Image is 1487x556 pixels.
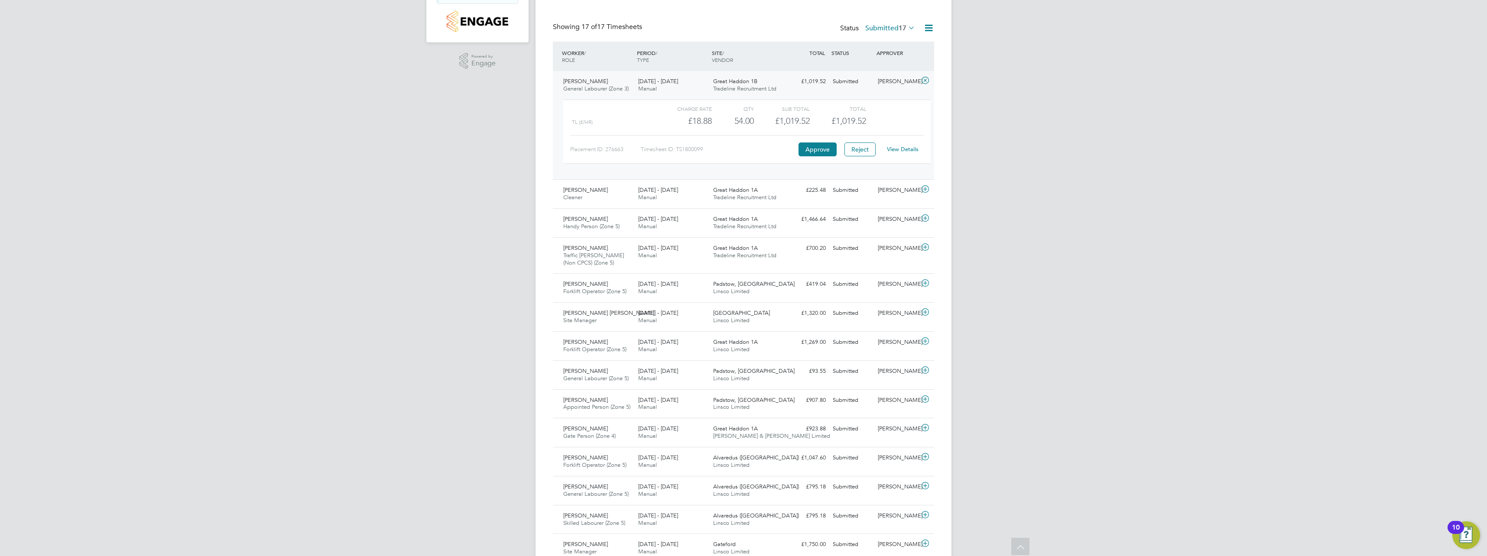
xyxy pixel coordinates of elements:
span: Traffic [PERSON_NAME] (Non CPCS) (Zone 5) [563,252,624,266]
span: Alvaredus ([GEOGRAPHIC_DATA]) [713,512,799,519]
span: Padstow, [GEOGRAPHIC_DATA] [713,396,795,404]
span: VENDOR [712,56,733,63]
span: [DATE] - [DATE] [638,540,678,548]
div: 54.00 [712,114,754,128]
div: Submitted [829,537,874,552]
span: £1,019.52 [831,116,866,126]
span: [PERSON_NAME] [563,186,608,194]
div: Timesheet ID: TS1800099 [641,142,796,156]
span: Manual [638,317,657,324]
span: 17 of [581,23,597,31]
div: £795.18 [784,509,829,523]
span: [DATE] - [DATE] [638,483,678,490]
span: General Labourer (Zone 5) [563,375,629,382]
span: / [584,49,586,56]
div: Submitted [829,306,874,320]
span: Manual [638,403,657,411]
span: [PERSON_NAME] [563,425,608,432]
span: General Labourer (Zone 3) [563,85,629,92]
div: [PERSON_NAME] [874,451,919,465]
span: Great Haddon 1A [713,215,758,223]
div: Sub Total [754,103,810,114]
div: Submitted [829,335,874,349]
span: Manual [638,461,657,469]
span: Manual [638,490,657,498]
span: Manual [638,519,657,527]
div: [PERSON_NAME] [874,393,919,407]
div: £1,019.52 [754,114,810,128]
div: Submitted [829,183,874,197]
div: £700.20 [784,241,829,255]
span: Linsco Limited [713,317,750,324]
span: [DATE] - [DATE] [638,338,678,346]
span: Tradeline Recruitment Ltd [713,223,776,230]
div: £1,320.00 [784,306,829,320]
div: £923.88 [784,422,829,436]
div: Submitted [829,509,874,523]
span: Manual [638,346,657,353]
span: [DATE] - [DATE] [638,215,678,223]
div: £1,269.00 [784,335,829,349]
div: PERIOD [635,45,710,68]
span: Forklift Operator (Zone 5) [563,346,627,353]
div: £907.80 [784,393,829,407]
div: Submitted [829,74,874,89]
span: [PERSON_NAME] [563,338,608,346]
div: [PERSON_NAME] [874,306,919,320]
div: [PERSON_NAME] [874,537,919,552]
span: [PERSON_NAME] [PERSON_NAME] [563,309,654,317]
div: Submitted [829,241,874,255]
span: TYPE [637,56,649,63]
span: Gate Person (Zone 4) [563,432,616,440]
span: Padstow, [GEOGRAPHIC_DATA] [713,280,795,288]
span: [PERSON_NAME] [563,512,608,519]
div: £225.48 [784,183,829,197]
div: £1,019.52 [784,74,829,89]
span: Linsco Limited [713,403,750,411]
div: [PERSON_NAME] [874,241,919,255]
span: Site Manager [563,548,597,555]
div: [PERSON_NAME] [874,364,919,378]
span: Manual [638,288,657,295]
a: Go to home page [437,11,518,32]
span: [DATE] - [DATE] [638,454,678,461]
span: Tradeline Recruitment Ltd [713,194,776,201]
span: Gateford [713,540,736,548]
a: View Details [887,145,919,153]
div: Submitted [829,451,874,465]
div: Placement ID: 276663 [570,142,641,156]
span: Padstow, [GEOGRAPHIC_DATA] [713,367,795,375]
span: ROLE [562,56,575,63]
span: General Labourer (Zone 5) [563,490,629,498]
span: Great Haddon 1A [713,338,758,346]
div: Submitted [829,277,874,291]
div: [PERSON_NAME] [874,183,919,197]
div: Submitted [829,422,874,436]
span: TOTAL [809,49,825,56]
div: [PERSON_NAME] [874,480,919,494]
span: Alvaredus ([GEOGRAPHIC_DATA]) [713,454,799,461]
span: Manual [638,548,657,555]
span: Forklift Operator (Zone 5) [563,461,627,469]
span: Linsco Limited [713,346,750,353]
div: [PERSON_NAME] [874,277,919,291]
span: 17 Timesheets [581,23,642,31]
span: Appointed Person (Zone 5) [563,403,630,411]
span: [GEOGRAPHIC_DATA] [713,309,770,317]
div: Submitted [829,364,874,378]
div: [PERSON_NAME] [874,422,919,436]
span: Manual [638,375,657,382]
a: Powered byEngage [459,53,496,69]
div: Submitted [829,393,874,407]
div: Charge rate [656,103,712,114]
span: [PERSON_NAME] [563,367,608,375]
span: Skilled Labourer (Zone 5) [563,519,625,527]
span: [PERSON_NAME] [563,396,608,404]
span: Great Haddon 1A [713,425,758,432]
div: £419.04 [784,277,829,291]
div: £1,466.64 [784,212,829,226]
span: [DATE] - [DATE] [638,512,678,519]
button: Open Resource Center, 10 new notifications [1452,521,1480,549]
label: Submitted [865,24,915,32]
div: [PERSON_NAME] [874,509,919,523]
